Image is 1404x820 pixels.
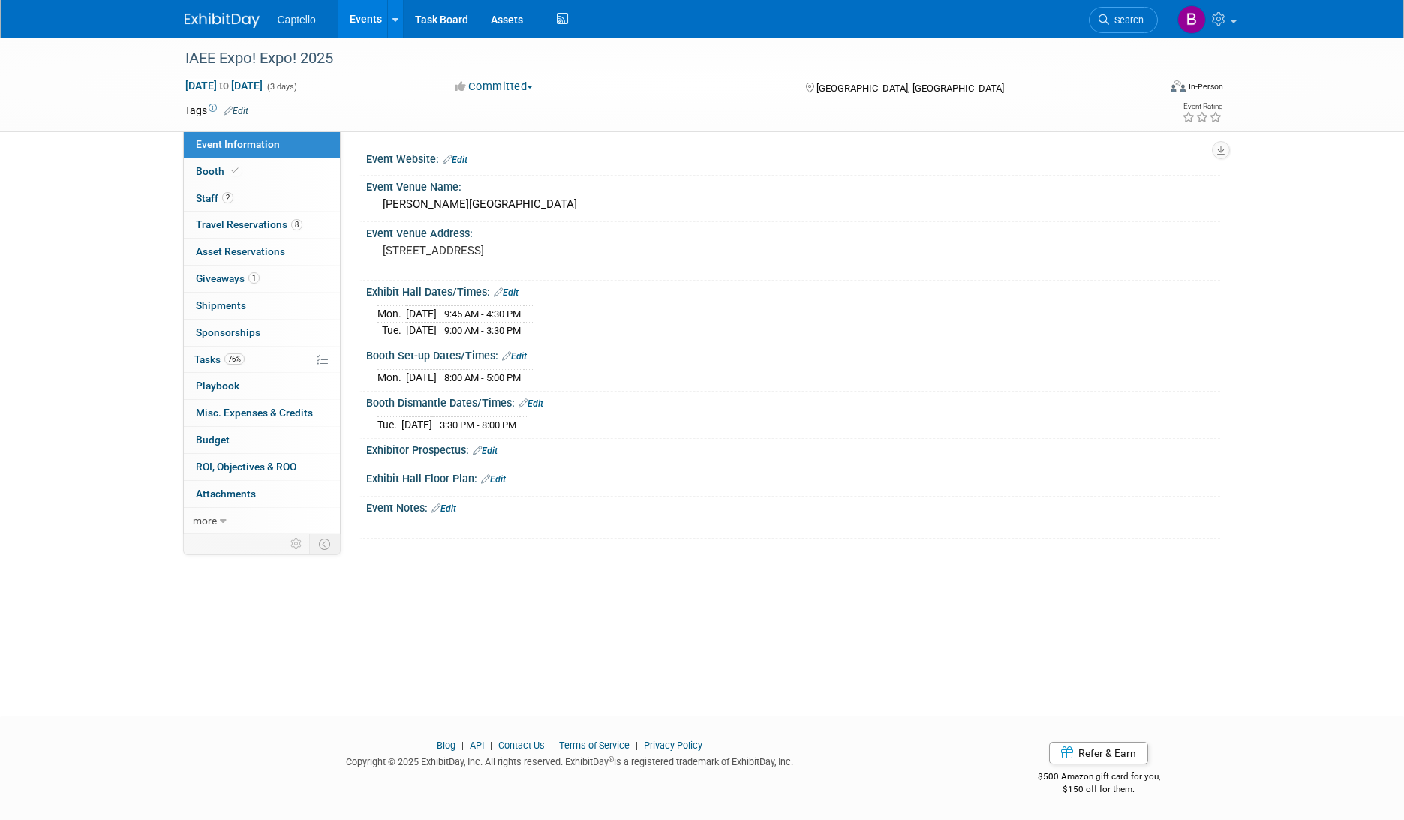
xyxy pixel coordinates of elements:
[406,370,437,386] td: [DATE]
[494,287,519,298] a: Edit
[377,193,1209,216] div: [PERSON_NAME][GEOGRAPHIC_DATA]
[609,755,614,764] sup: ®
[185,79,263,92] span: [DATE] [DATE]
[278,14,316,26] span: Captello
[196,165,242,177] span: Booth
[366,176,1220,194] div: Event Venue Name:
[377,370,406,386] td: Mon.
[449,79,539,95] button: Committed
[196,434,230,446] span: Budget
[366,467,1220,487] div: Exhibit Hall Floor Plan:
[222,192,233,203] span: 2
[366,222,1220,241] div: Event Venue Address:
[184,481,340,507] a: Attachments
[196,407,313,419] span: Misc. Expenses & Credits
[440,419,516,431] span: 3:30 PM - 8:00 PM
[196,488,256,500] span: Attachments
[437,740,455,751] a: Blog
[377,323,406,338] td: Tue.
[184,266,340,292] a: Giveaways1
[444,372,521,383] span: 8:00 AM - 5:00 PM
[481,474,506,485] a: Edit
[309,534,340,554] td: Toggle Event Tabs
[1109,14,1144,26] span: Search
[444,308,521,320] span: 9:45 AM - 4:30 PM
[366,497,1220,516] div: Event Notes:
[1069,78,1224,101] div: Event Format
[519,398,543,409] a: Edit
[184,131,340,158] a: Event Information
[194,353,245,365] span: Tasks
[632,740,642,751] span: |
[185,13,260,28] img: ExhibitDay
[184,212,340,238] a: Travel Reservations8
[458,740,467,751] span: |
[431,503,456,514] a: Edit
[401,417,432,433] td: [DATE]
[184,508,340,534] a: more
[184,158,340,185] a: Booth
[444,325,521,336] span: 9:00 AM - 3:30 PM
[978,761,1220,795] div: $500 Amazon gift card for you,
[196,326,260,338] span: Sponsorships
[1089,7,1158,33] a: Search
[1049,742,1148,764] a: Refer & Earn
[224,353,245,365] span: 76%
[406,306,437,323] td: [DATE]
[196,272,260,284] span: Giveaways
[284,534,310,554] td: Personalize Event Tab Strip
[184,293,340,319] a: Shipments
[291,219,302,230] span: 8
[1171,80,1186,92] img: Format-Inperson.png
[406,323,437,338] td: [DATE]
[180,45,1135,72] div: IAEE Expo! Expo! 2025
[1182,103,1222,110] div: Event Rating
[266,82,297,92] span: (3 days)
[185,103,248,118] td: Tags
[559,740,630,751] a: Terms of Service
[231,167,239,175] i: Booth reservation complete
[978,783,1220,796] div: $150 off for them.
[196,299,246,311] span: Shipments
[473,446,498,456] a: Edit
[816,83,1004,94] span: [GEOGRAPHIC_DATA], [GEOGRAPHIC_DATA]
[196,192,233,204] span: Staff
[184,347,340,373] a: Tasks76%
[366,439,1220,458] div: Exhibitor Prospectus:
[1188,81,1223,92] div: In-Person
[547,740,557,751] span: |
[184,373,340,399] a: Playbook
[502,351,527,362] a: Edit
[196,380,239,392] span: Playbook
[184,400,340,426] a: Misc. Expenses & Credits
[185,752,956,769] div: Copyright © 2025 ExhibitDay, Inc. All rights reserved. ExhibitDay is a registered trademark of Ex...
[196,245,285,257] span: Asset Reservations
[366,148,1220,167] div: Event Website:
[1177,5,1206,34] img: Brad Froese
[366,344,1220,364] div: Booth Set-up Dates/Times:
[217,80,231,92] span: to
[486,740,496,751] span: |
[224,106,248,116] a: Edit
[644,740,702,751] a: Privacy Policy
[470,740,484,751] a: API
[184,454,340,480] a: ROI, Objectives & ROO
[184,185,340,212] a: Staff2
[196,218,302,230] span: Travel Reservations
[184,427,340,453] a: Budget
[193,515,217,527] span: more
[443,155,467,165] a: Edit
[377,417,401,433] td: Tue.
[184,239,340,265] a: Asset Reservations
[498,740,545,751] a: Contact Us
[377,306,406,323] td: Mon.
[366,281,1220,300] div: Exhibit Hall Dates/Times:
[366,392,1220,411] div: Booth Dismantle Dates/Times:
[184,320,340,346] a: Sponsorships
[248,272,260,284] span: 1
[196,138,280,150] span: Event Information
[196,461,296,473] span: ROI, Objectives & ROO
[383,244,705,257] pre: [STREET_ADDRESS]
